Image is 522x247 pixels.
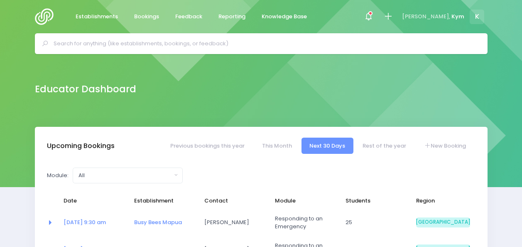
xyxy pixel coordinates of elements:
[212,9,252,25] a: Reporting
[69,9,125,25] a: Establishments
[162,138,252,154] a: Previous bookings this year
[64,218,106,226] a: [DATE] 9:30 am
[204,197,258,205] span: Contact
[254,138,300,154] a: This Month
[262,12,307,21] span: Knowledge Base
[355,138,414,154] a: Rest of the year
[451,12,464,21] span: Kym
[255,9,314,25] a: Knowledge Base
[275,197,329,205] span: Module
[134,218,182,226] a: Busy Bees Mapua
[175,12,202,21] span: Feedback
[470,10,484,24] span: K
[340,209,411,236] td: 25
[54,37,476,50] input: Search for anything (like establishments, bookings, or feedback)
[129,209,199,236] td: <a href="https://app.stjis.org.nz/establishments/209109" class="font-weight-bold">Busy Bees Mapua...
[416,217,470,227] span: [GEOGRAPHIC_DATA]
[78,171,172,180] div: All
[35,84,136,95] h2: Educator Dashboard
[76,12,118,21] span: Establishments
[134,197,188,205] span: Establishment
[346,197,399,205] span: Students
[275,215,329,231] span: Responding to an Emergency
[270,209,340,236] td: Responding to an Emergency
[346,218,399,227] span: 25
[127,9,166,25] a: Bookings
[204,218,258,227] span: [PERSON_NAME]
[47,142,115,150] h3: Upcoming Bookings
[169,9,209,25] a: Feedback
[218,12,245,21] span: Reporting
[64,197,118,205] span: Date
[416,138,474,154] a: New Booking
[47,171,69,180] label: Module:
[58,209,129,236] td: <a href="https://app.stjis.org.nz/bookings/523966" class="font-weight-bold">22 Sep at 9:30 am</a>
[134,12,159,21] span: Bookings
[301,138,353,154] a: Next 30 Days
[199,209,270,236] td: Donna Warrander
[411,209,475,236] td: South Island
[416,197,470,205] span: Region
[73,168,183,183] button: All
[35,8,59,25] img: Logo
[402,12,450,21] span: [PERSON_NAME],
